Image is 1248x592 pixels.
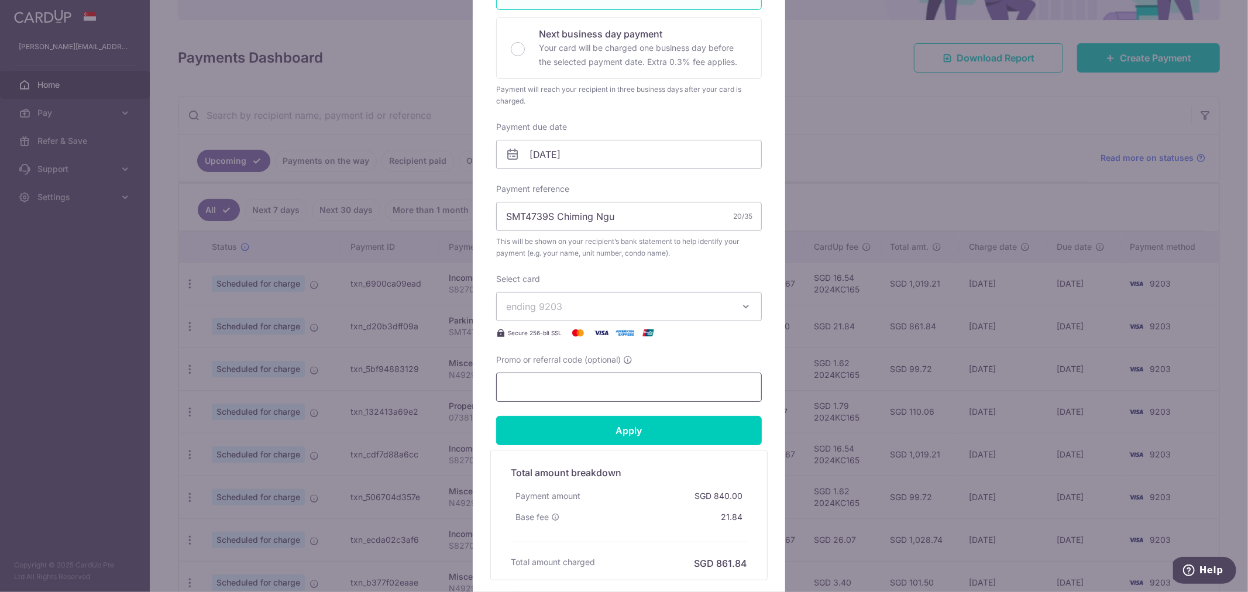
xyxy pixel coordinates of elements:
div: Payment will reach your recipient in three business days after your card is charged. [496,84,762,107]
div: 20/35 [733,211,752,222]
h5: Total amount breakdown [511,466,747,480]
span: This will be shown on your recipient’s bank statement to help identify your payment (e.g. your na... [496,236,762,259]
input: Apply [496,416,762,445]
p: Your card will be charged one business day before the selected payment date. Extra 0.3% fee applies. [539,41,747,69]
iframe: Opens a widget where you can find more information [1173,557,1236,586]
span: ending 9203 [506,301,562,312]
label: Select card [496,273,540,285]
img: Mastercard [566,326,590,340]
span: Promo or referral code (optional) [496,354,621,366]
img: UnionPay [637,326,660,340]
div: Payment amount [511,486,585,507]
p: Next business day payment [539,27,747,41]
div: 21.84 [716,507,747,528]
label: Payment reference [496,183,569,195]
input: DD / MM / YYYY [496,140,762,169]
label: Payment due date [496,121,567,133]
img: American Express [613,326,637,340]
span: Secure 256-bit SSL [508,328,562,338]
img: Visa [590,326,613,340]
button: ending 9203 [496,292,762,321]
h6: SGD 861.84 [694,556,747,570]
h6: Total amount charged [511,556,595,568]
span: Base fee [515,511,549,523]
div: SGD 840.00 [690,486,747,507]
